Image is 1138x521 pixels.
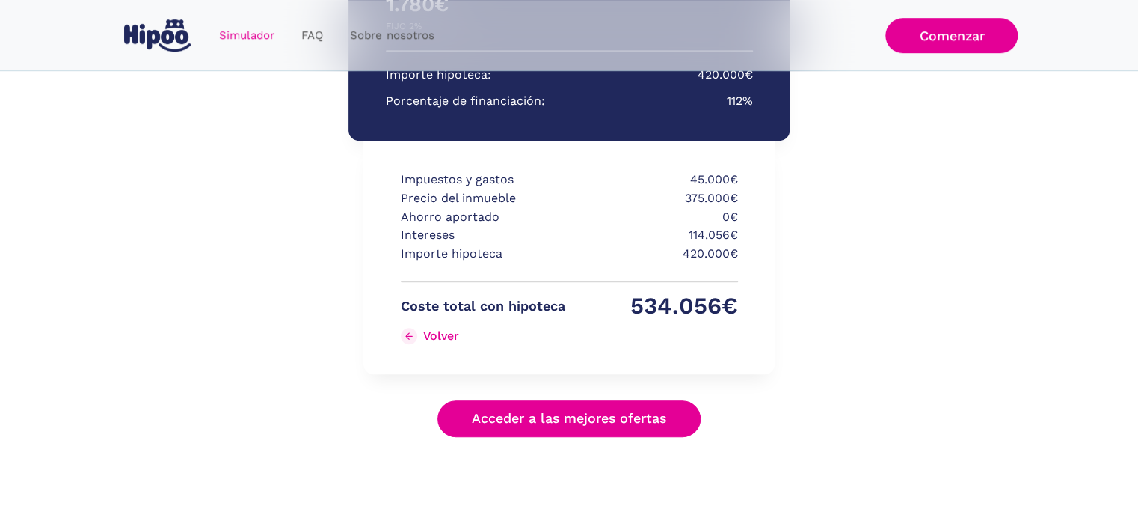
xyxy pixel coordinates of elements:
[573,245,738,263] p: 420.000€
[401,171,565,189] p: Impuestos y gastos
[573,226,738,245] p: 114.056€
[386,66,491,85] p: Importe hipoteca:
[573,297,738,316] p: 534.056€
[437,400,701,437] a: Acceder a las mejores ofertas
[401,226,565,245] p: Intereses
[401,324,565,348] a: Volver
[423,329,459,343] div: Volver
[120,13,194,58] a: home
[698,66,753,85] p: 420.000€
[885,18,1018,53] a: Comenzar
[288,21,336,50] a: FAQ
[401,297,565,316] p: Coste total con hipoteca
[573,189,738,208] p: 375.000€
[573,171,738,189] p: 45.000€
[206,21,288,50] a: Simulador
[727,92,753,111] p: 112%
[401,189,565,208] p: Precio del inmueble
[401,245,565,263] p: Importe hipoteca
[386,92,545,111] p: Porcentaje de financiación:
[336,21,447,50] a: Sobre nosotros
[573,208,738,227] p: 0€
[401,208,565,227] p: Ahorro aportado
